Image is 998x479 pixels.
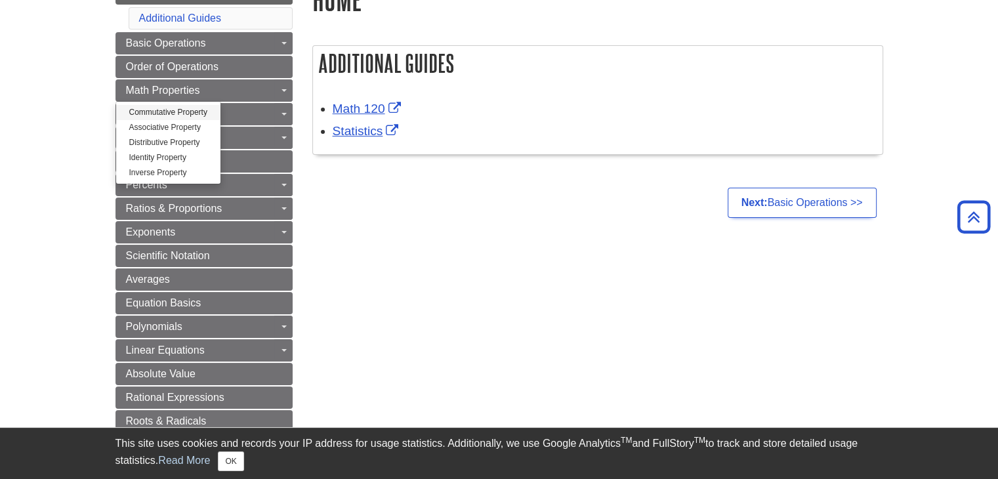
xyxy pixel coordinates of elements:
a: Link opens in new window [333,124,402,138]
button: Close [218,451,243,471]
a: Commutative Property [116,105,220,120]
span: Linear Equations [126,344,205,356]
a: Link opens in new window [333,102,404,115]
a: Rational Expressions [115,386,293,409]
a: Inverse Property [116,165,220,180]
span: Rational Expressions [126,392,224,403]
a: Back to Top [953,208,995,226]
span: Absolute Value [126,368,196,379]
a: Exponents [115,221,293,243]
span: Polynomials [126,321,182,332]
span: Averages [126,274,170,285]
span: Basic Operations [126,37,206,49]
a: Associative Property [116,120,220,135]
span: Percents [126,179,167,190]
a: Roots & Radicals [115,410,293,432]
a: Additional Guides [139,12,221,24]
a: Scientific Notation [115,245,293,267]
span: Ratios & Proportions [126,203,222,214]
a: Math Properties [115,79,293,102]
a: Ratios & Proportions [115,198,293,220]
span: Scientific Notation [126,250,210,261]
span: Equation Basics [126,297,201,308]
sup: TM [694,436,705,445]
span: Order of Operations [126,61,218,72]
a: Absolute Value [115,363,293,385]
a: Equation Basics [115,292,293,314]
h2: Additional Guides [313,46,883,81]
a: Percents [115,174,293,196]
a: Linear Equations [115,339,293,362]
a: Averages [115,268,293,291]
a: Polynomials [115,316,293,338]
strong: Next: [741,197,768,208]
a: Order of Operations [115,56,293,78]
sup: TM [621,436,632,445]
a: Distributive Property [116,135,220,150]
span: Exponents [126,226,176,238]
a: Basic Operations [115,32,293,54]
a: Next:Basic Operations >> [728,188,877,218]
div: This site uses cookies and records your IP address for usage statistics. Additionally, we use Goo... [115,436,883,471]
a: Identity Property [116,150,220,165]
a: Read More [158,455,210,466]
span: Math Properties [126,85,200,96]
span: Roots & Radicals [126,415,207,427]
